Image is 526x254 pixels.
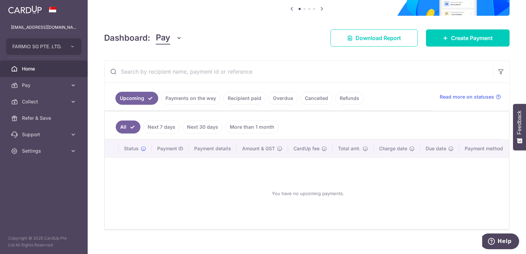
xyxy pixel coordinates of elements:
span: CardUp fee [293,145,320,152]
a: Read more on statuses [440,93,501,100]
button: Pay [156,31,182,45]
span: Read more on statuses [440,93,494,100]
a: Recipient paid [223,92,266,105]
span: Support [22,131,67,138]
a: Overdue [268,92,298,105]
button: FARMIO SG PTE. LTD. [6,38,82,55]
span: Settings [22,148,67,154]
th: Payment details [189,140,237,157]
button: Feedback - Show survey [513,104,526,150]
span: Download Report [355,34,401,42]
a: All [116,120,140,134]
h4: Dashboard: [104,32,150,44]
p: [EMAIL_ADDRESS][DOMAIN_NAME] [11,24,77,31]
a: Next 30 days [183,120,223,134]
input: Search by recipient name, payment id or reference [104,61,493,82]
a: Download Report [330,29,418,47]
a: Payments on the way [161,92,221,105]
span: FARMIO SG PTE. LTD. [12,43,63,50]
th: Payment method [459,140,511,157]
img: CardUp [8,5,42,14]
span: Feedback [516,111,523,135]
span: Charge date [379,145,407,152]
a: More than 1 month [225,120,279,134]
span: Pay [22,82,67,89]
a: Create Payment [426,29,510,47]
span: Collect [22,98,67,105]
span: Home [22,65,67,72]
a: Next 7 days [143,120,180,134]
span: Status [124,145,139,152]
th: Payment ID [152,140,189,157]
a: Refunds [335,92,364,105]
span: Amount & GST [242,145,275,152]
span: Total amt. [338,145,361,152]
span: Create Payment [451,34,493,42]
span: Refer & Save [22,115,67,122]
a: Upcoming [115,92,158,105]
iframe: Opens a widget where you can find more information [482,233,519,251]
span: Pay [156,31,170,45]
a: Cancelled [300,92,333,105]
span: Due date [426,145,446,152]
div: You have no upcoming payments. [113,163,503,224]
